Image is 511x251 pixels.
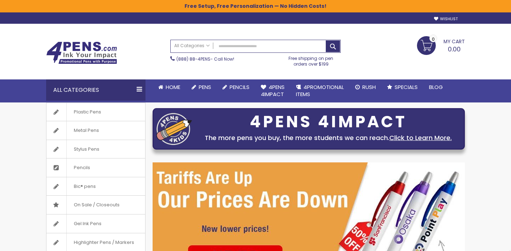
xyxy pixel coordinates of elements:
span: Metal Pens [66,121,106,140]
a: Rush [350,79,381,95]
span: Specials [395,83,418,91]
a: Pens [186,79,217,95]
span: 0 [432,36,435,43]
span: 4Pens 4impact [261,83,285,98]
img: 4Pens Custom Pens and Promotional Products [46,41,117,64]
span: On Sale / Closeouts [66,196,127,214]
a: Home [153,79,186,95]
span: - Call Now! [176,56,234,62]
span: Pens [199,83,211,91]
a: Stylus Pens [46,140,145,158]
span: Stylus Pens [66,140,106,158]
a: All Categories [171,40,213,52]
div: The more pens you buy, the more students we can reach. [196,133,461,143]
span: Rush [362,83,376,91]
a: Specials [381,79,423,95]
a: Metal Pens [46,121,145,140]
span: Blog [429,83,443,91]
a: Plastic Pens [46,103,145,121]
span: Pencils [66,158,97,177]
span: All Categories [174,43,210,49]
span: Bic® pens [66,177,103,196]
a: Bic® pens [46,177,145,196]
a: Click to Learn More. [389,133,452,142]
a: Blog [423,79,449,95]
a: (888) 88-4PENS [176,56,210,62]
img: four_pen_logo.png [156,113,192,145]
a: Wishlist [434,16,458,22]
div: Free shipping on pen orders over $199 [281,53,341,67]
span: Gel Ink Pens [66,214,109,233]
a: 4Pens4impact [255,79,290,102]
a: Pencils [46,158,145,177]
span: Plastic Pens [66,103,108,121]
div: All Categories [46,79,145,101]
span: 4PROMOTIONAL ITEMS [296,83,344,98]
a: Gel Ink Pens [46,214,145,233]
a: Pencils [217,79,255,95]
a: 0.00 0 [417,36,465,54]
span: 0.00 [448,45,461,54]
span: Pencils [230,83,249,91]
span: Home [166,83,180,91]
a: On Sale / Closeouts [46,196,145,214]
a: 4PROMOTIONALITEMS [290,79,350,102]
div: 4PENS 4IMPACT [196,115,461,129]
